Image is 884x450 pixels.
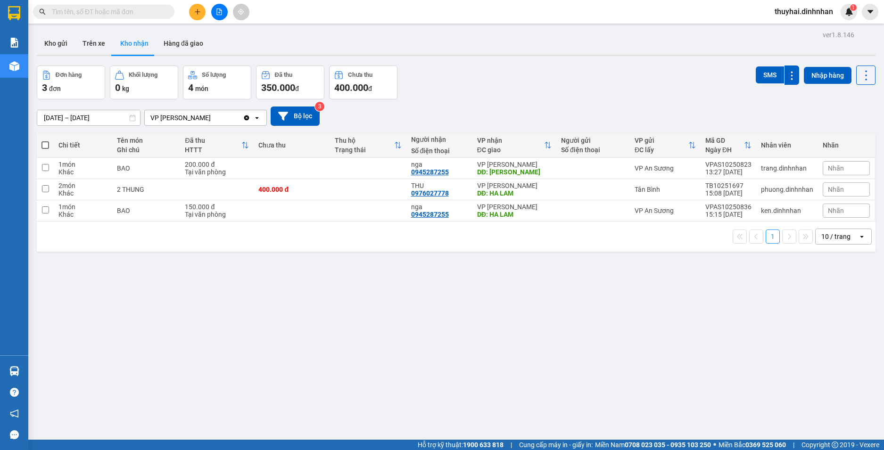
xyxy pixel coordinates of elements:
div: Khác [58,211,107,218]
div: 400.000 đ [258,186,325,193]
div: Nhãn [823,141,870,149]
div: DĐ: HA LAM [477,189,552,197]
th: Toggle SortBy [472,133,556,158]
span: | [793,440,794,450]
div: ken.dinhnhan [761,207,813,214]
div: Khác [58,189,107,197]
span: file-add [216,8,223,15]
img: solution-icon [9,38,19,48]
div: VP nhận [477,137,544,144]
div: Tên món [117,137,176,144]
div: Chưa thu [258,141,325,149]
span: question-circle [10,388,19,397]
div: Số điện thoại [561,146,625,154]
div: DĐ: HA LAM [477,211,552,218]
span: plus [194,8,201,15]
span: món [195,85,208,92]
span: kg [122,85,129,92]
div: 0945287255 [411,168,449,176]
div: Tân Bình [635,186,696,193]
button: SMS [756,66,784,83]
div: HTTT [185,146,241,154]
div: Khối lượng [129,72,157,78]
div: Đã thu [275,72,292,78]
div: BAO [117,164,176,172]
div: VP An Sương [635,207,696,214]
div: Trạng thái [335,146,394,154]
span: đơn [49,85,61,92]
svg: open [253,114,261,122]
div: Đơn hàng [56,72,82,78]
button: Hàng đã giao [156,32,211,55]
span: Nhãn [828,164,844,172]
div: Số lượng [202,72,226,78]
div: VP [PERSON_NAME] [150,113,211,123]
div: ĐC giao [477,146,544,154]
div: Ngày ĐH [705,146,744,154]
span: ⚪️ [713,443,716,447]
div: Số điện thoại [411,147,468,155]
input: Select a date range. [37,110,140,125]
div: 0945287255 [411,211,449,218]
span: 0 [115,82,120,93]
button: plus [189,4,206,20]
div: Chưa thu [348,72,372,78]
button: Khối lượng0kg [110,65,178,99]
div: VPAS10250823 [705,161,752,168]
span: aim [238,8,244,15]
img: warehouse-icon [9,61,19,71]
div: 10 / trang [821,232,851,241]
span: 1 [851,4,855,11]
div: Mã GD [705,137,744,144]
div: ĐC lấy [635,146,688,154]
strong: 1900 633 818 [463,441,504,449]
strong: 0708 023 035 - 0935 103 250 [625,441,711,449]
div: 2 THUNG [117,186,176,193]
span: 350.000 [261,82,295,93]
button: file-add [211,4,228,20]
span: 400.000 [334,82,368,93]
div: VP gửi [635,137,688,144]
div: phuong.dinhnhan [761,186,813,193]
button: aim [233,4,249,20]
div: 13:27 [DATE] [705,168,752,176]
div: Thu hộ [335,137,394,144]
span: notification [10,409,19,418]
div: 15:08 [DATE] [705,189,752,197]
img: logo-vxr [8,6,20,20]
div: Đã thu [185,137,241,144]
button: Trên xe [75,32,113,55]
div: Tại văn phòng [185,211,249,218]
span: caret-down [866,8,875,16]
button: Đã thu350.000đ [256,65,324,99]
span: thuyhai.dinhnhan [767,6,841,17]
span: Miền Nam [595,440,711,450]
svg: Clear value [243,114,250,122]
span: | [511,440,512,450]
div: 150.000 đ [185,203,249,211]
div: TB10251697 [705,182,752,189]
div: nga [411,161,468,168]
img: icon-new-feature [845,8,853,16]
div: Tại văn phòng [185,168,249,176]
div: 1 món [58,161,107,168]
span: message [10,430,19,439]
div: DĐ: HÀ LAM [477,168,552,176]
button: Số lượng4món [183,65,251,99]
div: VPAS10250836 [705,203,752,211]
th: Toggle SortBy [701,133,756,158]
button: Chưa thu400.000đ [329,65,397,99]
strong: 0369 525 060 [745,441,786,449]
div: 15:15 [DATE] [705,211,752,218]
span: Miền Bắc [719,440,786,450]
div: 200.000 đ [185,161,249,168]
img: warehouse-icon [9,366,19,376]
button: Đơn hàng3đơn [37,65,105,99]
span: copyright [832,442,838,448]
input: Selected VP Hà Lam. [212,113,213,123]
span: Nhãn [828,186,844,193]
div: 2 món [58,182,107,189]
div: Chi tiết [58,141,107,149]
div: 0976027778 [411,189,449,197]
div: Người nhận [411,136,468,143]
